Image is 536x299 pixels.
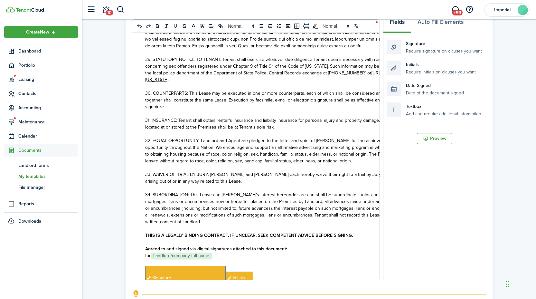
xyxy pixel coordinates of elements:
button: pageBreak [302,22,311,30]
img: TenantCloud [6,6,15,13]
button: list: check [275,22,284,30]
span: Leasing [18,76,78,83]
span: Create New [26,30,49,34]
button: Open resource center [464,4,475,15]
span: for [145,252,151,259]
i: outline [132,290,140,298]
span: 34. SUBORDINATION: This Lease and [PERSON_NAME]'s interest hereunder are and shall be subordinate... [145,191,428,225]
u: [URL][DOMAIN_NAME][US_STATE] [145,70,416,83]
button: list: ordered [266,22,275,30]
span: Dashboard [18,48,78,54]
button: underline [171,22,180,30]
iframe: Chat Widget [504,268,536,299]
button: Open sidebar [85,4,97,16]
span: Accounting [18,104,78,111]
div: Drag [506,275,510,294]
span: +99 [452,10,463,15]
button: Auto Fill Elements [411,14,470,33]
button: toggleMarkYellow: markYellow [311,22,320,30]
span: Contacts [18,90,78,97]
strong: Agreed to and signed via digital signatures attached to this document: [145,246,287,252]
span: Reports [18,200,78,207]
button: Search [117,4,125,15]
a: Dashboard [4,45,78,57]
button: bold [153,22,162,30]
span: 30. COUNTERPARTS: This Lease may be executed in one or more counterparts, each of which shall be ... [145,90,428,110]
span: Landlord/company full name [151,253,212,259]
a: Reports [4,198,78,210]
avatar-text: I [518,5,528,15]
span: Maintenance [18,119,78,125]
a: Notifications [100,2,112,18]
button: redo: redo [144,22,153,30]
a: My templates [4,171,78,182]
button: Preview [417,133,452,144]
span: Landlord forms [18,162,78,169]
span: My templates [18,173,78,180]
button: undo: undo [135,22,144,30]
span: Imperial [489,8,515,12]
span: 32. EQUAL OPPORTUNITY: Landlord and Agent are pledged to the letter and spirit of [PERSON_NAME] f... [145,137,429,164]
button: image [284,22,293,30]
span: Documents [18,147,78,154]
button: Open menu [4,26,78,38]
span: 31. INSURANCE: Tenant shall obtain renter's insurance and liability insurance for personal injury... [145,117,427,130]
span: File manager [18,184,78,191]
span: Downloads [18,218,41,225]
span: 29. STATUTORY NOTICE TO TENANT. Tenant shall exercise whatever due diligence Tenant deems necessa... [145,56,426,76]
a: Landlord forms [4,160,78,171]
a: Messaging [449,2,461,18]
span: . [168,76,169,83]
a: File manager [4,182,78,193]
span: 33. WAIVER OF TRIAL BY JURY: [PERSON_NAME] and [PERSON_NAME] each hereby waive their right to a t... [145,171,418,185]
span: 10 [106,10,113,15]
span: Portfolio [18,62,78,69]
button: table-better [293,22,302,30]
img: TenantCloud [16,8,44,12]
strong: THIS IS A LEGALLY BINDING CONTRACT. IF UNCLEAR, SEEK COMPETENT ADVICE BEFORE SIGNING. [145,232,353,239]
button: clean [351,22,360,30]
button: strike [180,22,189,30]
button: italic [162,22,171,30]
span: Calendar [18,133,78,140]
button: link [216,22,225,30]
button: list: bullet [257,22,266,30]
